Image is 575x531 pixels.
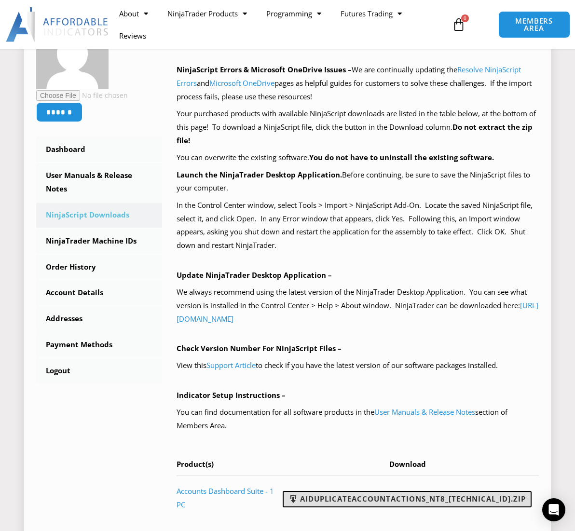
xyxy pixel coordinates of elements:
[36,137,162,162] a: Dashboard
[177,65,352,74] b: NinjaScript Errors & Microsoft OneDrive Issues –
[6,7,110,42] img: LogoAI | Affordable Indicators – NinjaTrader
[36,137,162,383] nav: Account pages
[36,229,162,254] a: NinjaTrader Machine IDs
[177,122,533,145] b: Do not extract the zip file!
[177,199,539,252] p: In the Control Center window, select Tools > Import > NinjaScript Add-On. Locate the saved NinjaS...
[36,163,162,202] a: User Manuals & Release Notes
[438,11,480,39] a: 0
[36,16,109,89] img: 3e47944ef07ff174fd40755db7deda8e3ab8296729e95fcbc34fb3ffea652aba
[177,406,539,433] p: You can find documentation for all software products in the section of Members Area.
[461,14,469,22] span: 0
[36,280,162,305] a: Account Details
[177,459,214,469] span: Product(s)
[177,286,539,326] p: We always recommend using the latest version of the NinjaTrader Desktop Application. You can see ...
[177,486,274,509] a: Accounts Dashboard Suite - 1 PC
[177,63,539,104] p: We are continually updating the and pages as helpful guides for customers to solve these challeng...
[206,360,256,370] a: Support Article
[374,407,475,417] a: User Manuals & Release Notes
[177,343,342,353] b: Check Version Number For NinjaScript Files –
[177,300,538,324] a: [URL][DOMAIN_NAME]
[309,152,494,162] b: You do not have to uninstall the existing software.
[110,2,158,25] a: About
[177,107,539,148] p: Your purchased products with available NinjaScript downloads are listed in the table below, at th...
[177,270,332,280] b: Update NinjaTrader Desktop Application –
[283,491,532,507] a: AIDuplicateAccountActions_NT8_[TECHNICAL_ID].zip
[209,78,274,88] a: Microsoft OneDrive
[36,332,162,357] a: Payment Methods
[177,151,539,164] p: You can overwrite the existing software.
[177,65,521,88] a: Resolve NinjaScript Errors
[177,390,286,400] b: Indicator Setup Instructions –
[331,2,411,25] a: Futures Trading
[36,255,162,280] a: Order History
[542,498,565,521] div: Open Intercom Messenger
[177,359,539,372] p: View this to check if you have the latest version of our software packages installed.
[177,168,539,195] p: Before continuing, be sure to save the NinjaScript files to your computer.
[36,203,162,228] a: NinjaScript Downloads
[508,17,560,32] span: MEMBERS AREA
[498,11,570,38] a: MEMBERS AREA
[110,2,449,47] nav: Menu
[110,25,156,47] a: Reviews
[36,358,162,383] a: Logout
[158,2,257,25] a: NinjaTrader Products
[389,459,426,469] span: Download
[36,306,162,331] a: Addresses
[257,2,331,25] a: Programming
[177,170,342,179] b: Launch the NinjaTrader Desktop Application.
